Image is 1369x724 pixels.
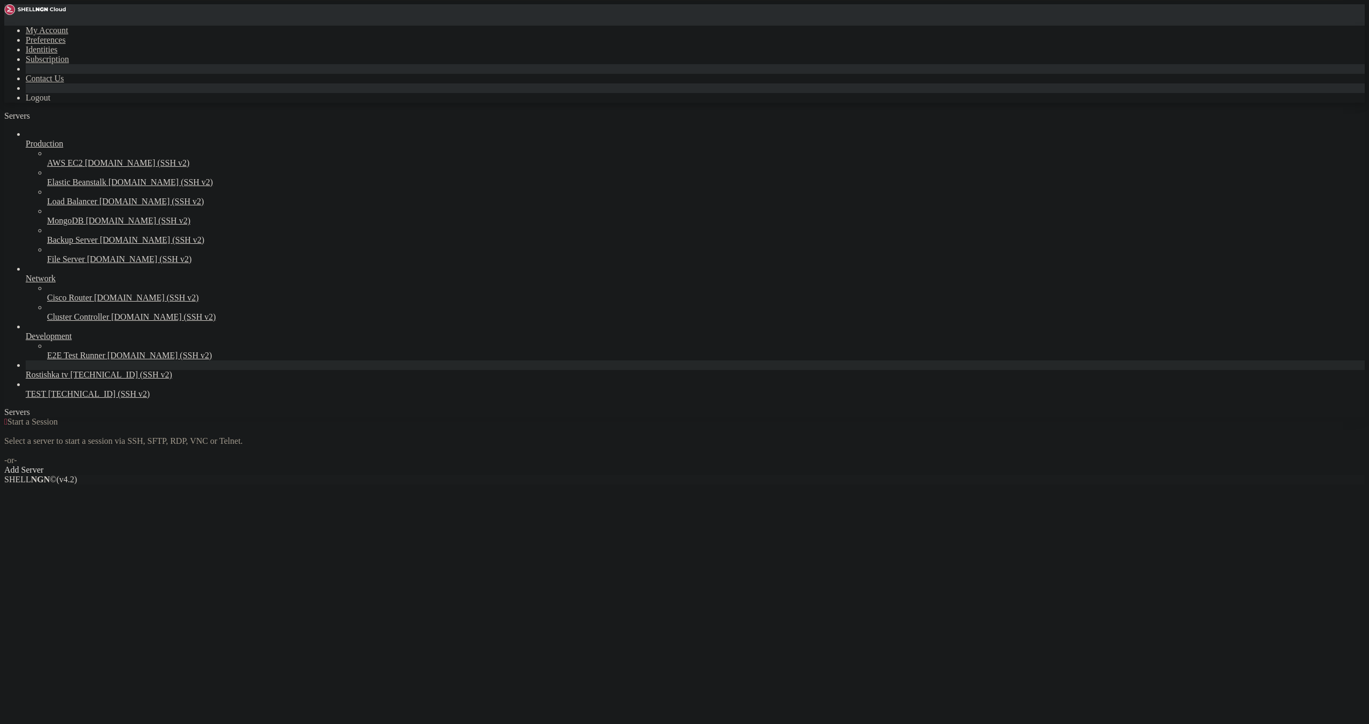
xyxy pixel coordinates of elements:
[26,332,1365,341] a: Development
[47,245,1365,264] li: File Server [DOMAIN_NAME] (SSH v2)
[47,216,83,225] span: MongoDB
[4,465,1365,475] div: Add Server
[26,139,1365,149] a: Production
[47,303,1365,322] li: Cluster Controller [DOMAIN_NAME] (SSH v2)
[47,178,106,187] span: Elastic Beanstalk
[7,417,58,426] span: Start a Session
[26,74,64,83] a: Contact Us
[47,255,85,264] span: File Server
[57,475,78,484] span: 4.2.0
[26,139,63,148] span: Production
[47,197,97,206] span: Load Balancer
[111,312,216,321] span: [DOMAIN_NAME] (SSH v2)
[47,255,1365,264] a: File Server [DOMAIN_NAME] (SSH v2)
[26,26,68,35] a: My Account
[87,255,192,264] span: [DOMAIN_NAME] (SSH v2)
[109,178,213,187] span: [DOMAIN_NAME] (SSH v2)
[47,293,92,302] span: Cisco Router
[48,389,150,398] span: [TECHNICAL_ID] (SSH v2)
[4,417,7,426] span: 
[99,197,204,206] span: [DOMAIN_NAME] (SSH v2)
[47,216,1365,226] a: MongoDB [DOMAIN_NAME] (SSH v2)
[47,351,1365,360] a: E2E Test Runner [DOMAIN_NAME] (SSH v2)
[71,370,172,379] span: [TECHNICAL_ID] (SSH v2)
[47,149,1365,168] li: AWS EC2 [DOMAIN_NAME] (SSH v2)
[26,55,69,64] a: Subscription
[47,293,1365,303] a: Cisco Router [DOMAIN_NAME] (SSH v2)
[47,235,98,244] span: Backup Server
[26,45,58,54] a: Identities
[4,427,1365,465] div: Select a server to start a session via SSH, SFTP, RDP, VNC or Telnet. -or-
[47,283,1365,303] li: Cisco Router [DOMAIN_NAME] (SSH v2)
[47,206,1365,226] li: MongoDB [DOMAIN_NAME] (SSH v2)
[26,93,50,102] a: Logout
[26,274,1365,283] a: Network
[4,407,1365,417] div: Servers
[4,4,66,15] img: Shellngn
[26,274,56,283] span: Network
[4,111,73,120] a: Servers
[47,187,1365,206] li: Load Balancer [DOMAIN_NAME] (SSH v2)
[26,322,1365,360] li: Development
[47,312,1365,322] a: Cluster Controller [DOMAIN_NAME] (SSH v2)
[4,475,77,484] span: SHELL ©
[47,235,1365,245] a: Backup Server [DOMAIN_NAME] (SSH v2)
[31,475,50,484] b: NGN
[4,111,30,120] span: Servers
[47,158,1365,168] a: AWS EC2 [DOMAIN_NAME] (SSH v2)
[26,129,1365,264] li: Production
[47,341,1365,360] li: E2E Test Runner [DOMAIN_NAME] (SSH v2)
[26,332,72,341] span: Development
[107,351,212,360] span: [DOMAIN_NAME] (SSH v2)
[47,226,1365,245] li: Backup Server [DOMAIN_NAME] (SSH v2)
[26,389,1365,399] a: TEST [TECHNICAL_ID] (SSH v2)
[26,389,46,398] span: TEST
[47,168,1365,187] li: Elastic Beanstalk [DOMAIN_NAME] (SSH v2)
[86,216,190,225] span: [DOMAIN_NAME] (SSH v2)
[94,293,199,302] span: [DOMAIN_NAME] (SSH v2)
[47,197,1365,206] a: Load Balancer [DOMAIN_NAME] (SSH v2)
[100,235,205,244] span: [DOMAIN_NAME] (SSH v2)
[85,158,190,167] span: [DOMAIN_NAME] (SSH v2)
[47,158,83,167] span: AWS EC2
[26,264,1365,322] li: Network
[26,370,68,379] span: Rostishka tv
[26,380,1365,399] li: TEST [TECHNICAL_ID] (SSH v2)
[26,360,1365,380] li: Rostishka tv [TECHNICAL_ID] (SSH v2)
[47,178,1365,187] a: Elastic Beanstalk [DOMAIN_NAME] (SSH v2)
[26,35,66,44] a: Preferences
[47,351,105,360] span: E2E Test Runner
[47,312,109,321] span: Cluster Controller
[26,370,1365,380] a: Rostishka tv [TECHNICAL_ID] (SSH v2)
